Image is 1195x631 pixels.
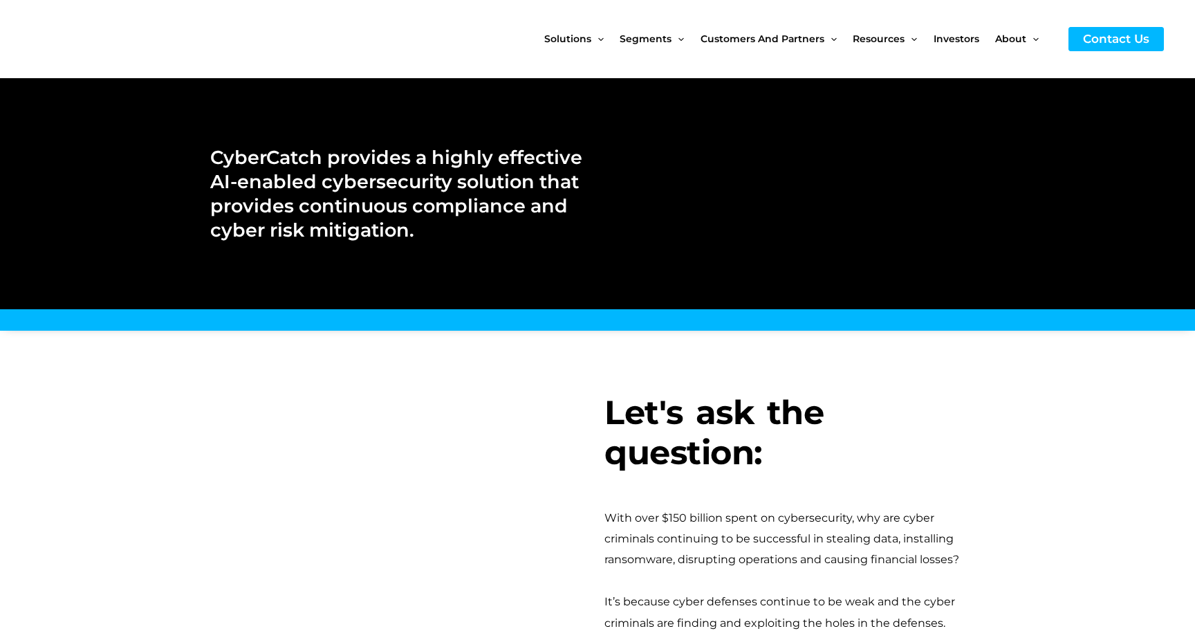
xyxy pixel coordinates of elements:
h2: CyberCatch provides a highly effective AI-enabled cybersecurity solution that provides continuous... [210,145,583,242]
span: Menu Toggle [671,10,684,68]
span: About [995,10,1026,68]
span: Customers and Partners [701,10,824,68]
a: Investors [934,10,995,68]
span: Segments [620,10,671,68]
div: With over $150 billion spent on cybersecurity, why are cyber criminals continuing to be successfu... [604,508,985,571]
h3: Let's ask the question: [604,393,985,473]
img: CyberCatch [24,10,190,68]
span: Investors [934,10,979,68]
span: Menu Toggle [824,10,837,68]
span: Menu Toggle [905,10,917,68]
span: Menu Toggle [1026,10,1039,68]
span: Menu Toggle [591,10,604,68]
nav: Site Navigation: New Main Menu [544,10,1055,68]
a: Contact Us [1068,27,1164,51]
span: Resources [853,10,905,68]
span: Solutions [544,10,591,68]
